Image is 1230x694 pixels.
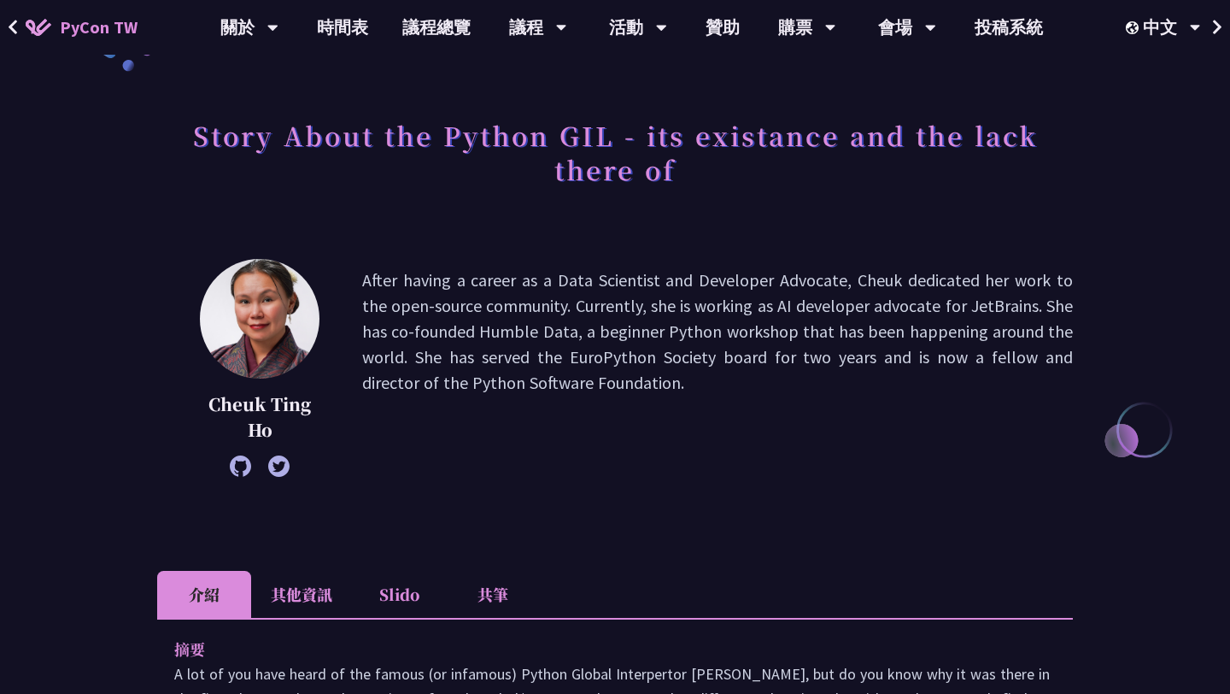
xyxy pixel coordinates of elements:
[200,391,319,443] p: Cheuk Ting Ho
[157,571,251,618] li: 介紹
[9,6,155,49] a: PyCon TW
[446,571,540,618] li: 共筆
[26,19,51,36] img: Home icon of PyCon TW 2025
[352,571,446,618] li: Slido
[1126,21,1143,34] img: Locale Icon
[362,268,1073,468] p: After having a career as a Data Scientist and Developer Advocate, Cheuk dedicated her work to the...
[251,571,352,618] li: 其他資訊
[157,109,1073,195] h1: Story About the Python GIL - its existance and the lack there of
[174,637,1022,662] p: 摘要
[200,259,319,379] img: Cheuk Ting Ho
[60,15,138,40] span: PyCon TW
